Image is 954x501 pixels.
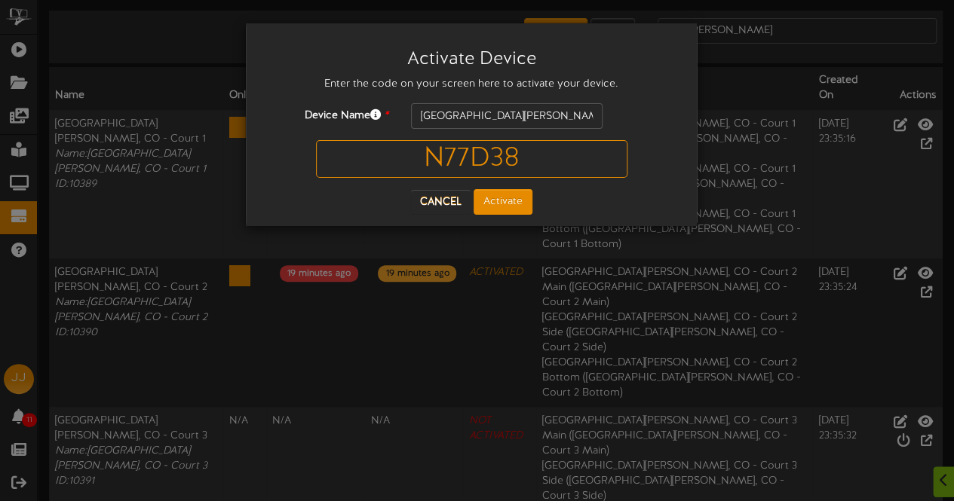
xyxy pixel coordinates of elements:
[268,50,674,69] h3: Activate Device
[474,189,532,215] button: Activate
[257,103,400,124] label: Device Name
[257,77,686,103] div: Enter the code on your screen here to activate your device.
[411,190,471,214] button: Cancel
[316,140,627,178] input: -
